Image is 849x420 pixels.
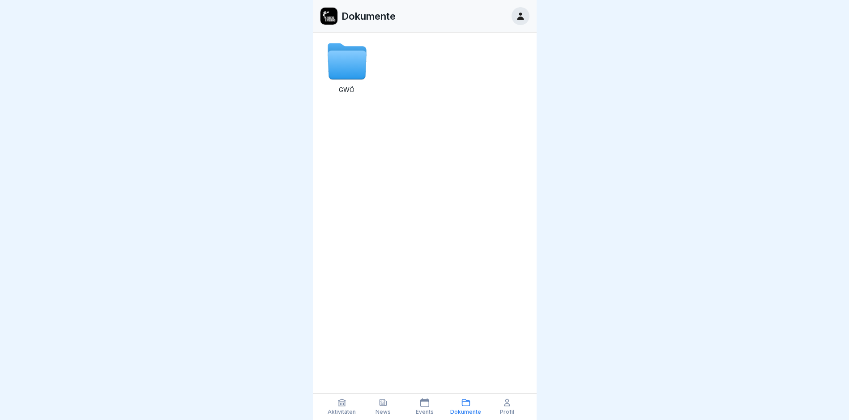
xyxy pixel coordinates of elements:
p: News [375,409,391,415]
p: Aktivitäten [328,409,356,415]
p: GWÖ [320,85,374,94]
p: Profil [500,409,514,415]
p: Dokumente [341,10,396,22]
p: Events [416,409,434,415]
img: ewxb9rjzulw9ace2na8lwzf2.png [320,8,337,25]
p: Dokumente [450,409,481,415]
a: GWÖ [320,40,374,103]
